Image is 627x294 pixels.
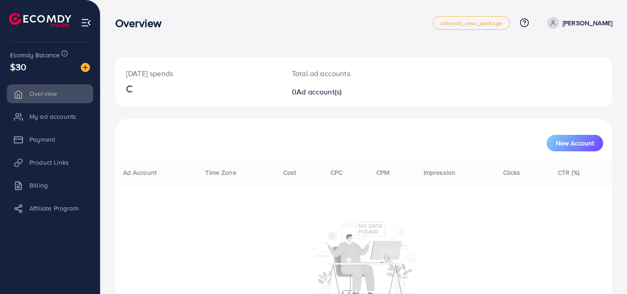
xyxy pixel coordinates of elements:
[433,16,510,30] a: adreach_new_package
[547,135,603,151] button: New Account
[292,68,394,79] p: Total ad accounts
[81,63,90,72] img: image
[441,20,502,26] span: adreach_new_package
[556,140,594,146] span: New Account
[292,88,394,96] h2: 0
[543,17,612,29] a: [PERSON_NAME]
[10,60,26,73] span: $30
[126,68,270,79] p: [DATE] spends
[115,17,169,30] h3: Overview
[81,17,91,28] img: menu
[9,13,71,27] img: logo
[297,87,341,97] span: Ad account(s)
[563,17,612,28] p: [PERSON_NAME]
[10,50,60,60] span: Ecomdy Balance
